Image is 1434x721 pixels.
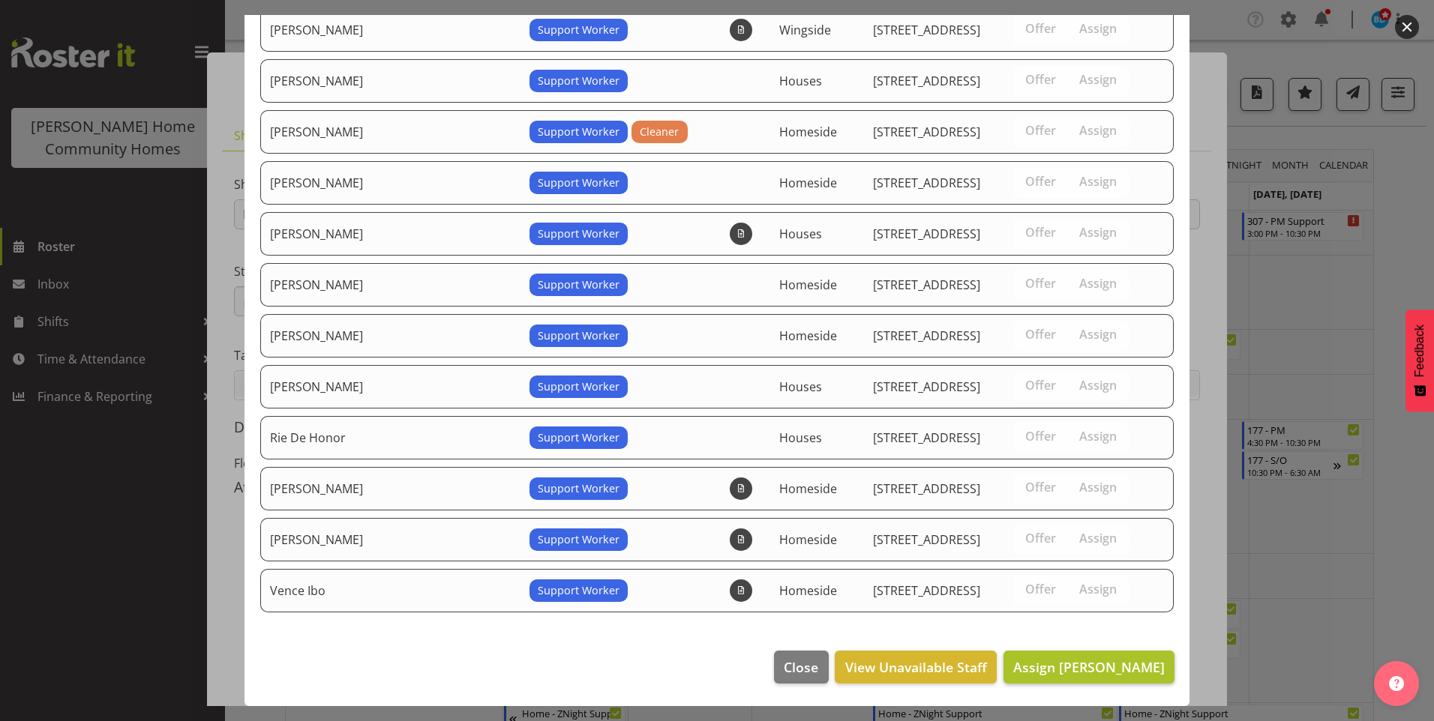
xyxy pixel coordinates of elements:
[1079,429,1117,444] span: Assign
[779,480,837,497] span: Homeside
[1079,327,1117,342] span: Assign
[260,212,520,256] td: [PERSON_NAME]
[1079,276,1117,291] span: Assign
[779,277,837,293] span: Homeside
[260,161,520,205] td: [PERSON_NAME]
[260,314,520,358] td: [PERSON_NAME]
[260,569,520,612] td: Vence Ibo
[1079,480,1117,495] span: Assign
[1405,310,1434,411] button: Feedback - Show survey
[873,429,980,446] span: [STREET_ADDRESS]
[538,124,619,140] span: Support Worker
[779,73,822,89] span: Houses
[1079,72,1117,87] span: Assign
[873,124,980,140] span: [STREET_ADDRESS]
[538,328,619,344] span: Support Worker
[538,531,619,548] span: Support Worker
[774,651,828,684] button: Close
[1025,225,1056,240] span: Offer
[538,277,619,293] span: Support Worker
[873,480,980,497] span: [STREET_ADDRESS]
[784,657,818,677] span: Close
[538,226,619,242] span: Support Worker
[538,480,619,497] span: Support Worker
[1079,225,1117,240] span: Assign
[260,518,520,561] td: [PERSON_NAME]
[873,175,980,191] span: [STREET_ADDRESS]
[538,582,619,599] span: Support Worker
[873,582,980,599] span: [STREET_ADDRESS]
[1025,21,1056,36] span: Offer
[538,73,619,89] span: Support Worker
[873,328,980,344] span: [STREET_ADDRESS]
[538,429,619,446] span: Support Worker
[640,124,679,140] span: Cleaner
[1079,378,1117,393] span: Assign
[779,429,822,446] span: Houses
[779,582,837,599] span: Homeside
[538,378,619,395] span: Support Worker
[873,531,980,548] span: [STREET_ADDRESS]
[1025,531,1056,546] span: Offer
[779,328,837,344] span: Homeside
[1079,531,1117,546] span: Assign
[260,416,520,459] td: Rie De Honor
[779,226,822,242] span: Houses
[260,59,520,103] td: [PERSON_NAME]
[1025,327,1056,342] span: Offer
[260,263,520,307] td: [PERSON_NAME]
[1079,21,1117,36] span: Assign
[845,657,987,677] span: View Unavailable Staff
[779,124,837,140] span: Homeside
[873,22,980,38] span: [STREET_ADDRESS]
[1025,582,1056,597] span: Offer
[260,8,520,52] td: [PERSON_NAME]
[873,277,980,293] span: [STREET_ADDRESS]
[1025,72,1056,87] span: Offer
[873,226,980,242] span: [STREET_ADDRESS]
[1025,276,1056,291] span: Offer
[835,651,996,684] button: View Unavailable Staff
[1079,582,1117,597] span: Assign
[779,175,837,191] span: Homeside
[873,378,980,395] span: [STREET_ADDRESS]
[1025,480,1056,495] span: Offer
[260,467,520,510] td: [PERSON_NAME]
[1079,123,1117,138] span: Assign
[1413,325,1426,377] span: Feedback
[260,110,520,154] td: [PERSON_NAME]
[1025,429,1056,444] span: Offer
[538,22,619,38] span: Support Worker
[1079,174,1117,189] span: Assign
[873,73,980,89] span: [STREET_ADDRESS]
[1025,174,1056,189] span: Offer
[538,175,619,191] span: Support Worker
[1389,676,1404,691] img: help-xxl-2.png
[1013,658,1165,676] span: Assign [PERSON_NAME]
[1025,378,1056,393] span: Offer
[779,22,831,38] span: Wingside
[260,365,520,408] td: [PERSON_NAME]
[1025,123,1056,138] span: Offer
[779,378,822,395] span: Houses
[779,531,837,548] span: Homeside
[1003,651,1174,684] button: Assign [PERSON_NAME]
